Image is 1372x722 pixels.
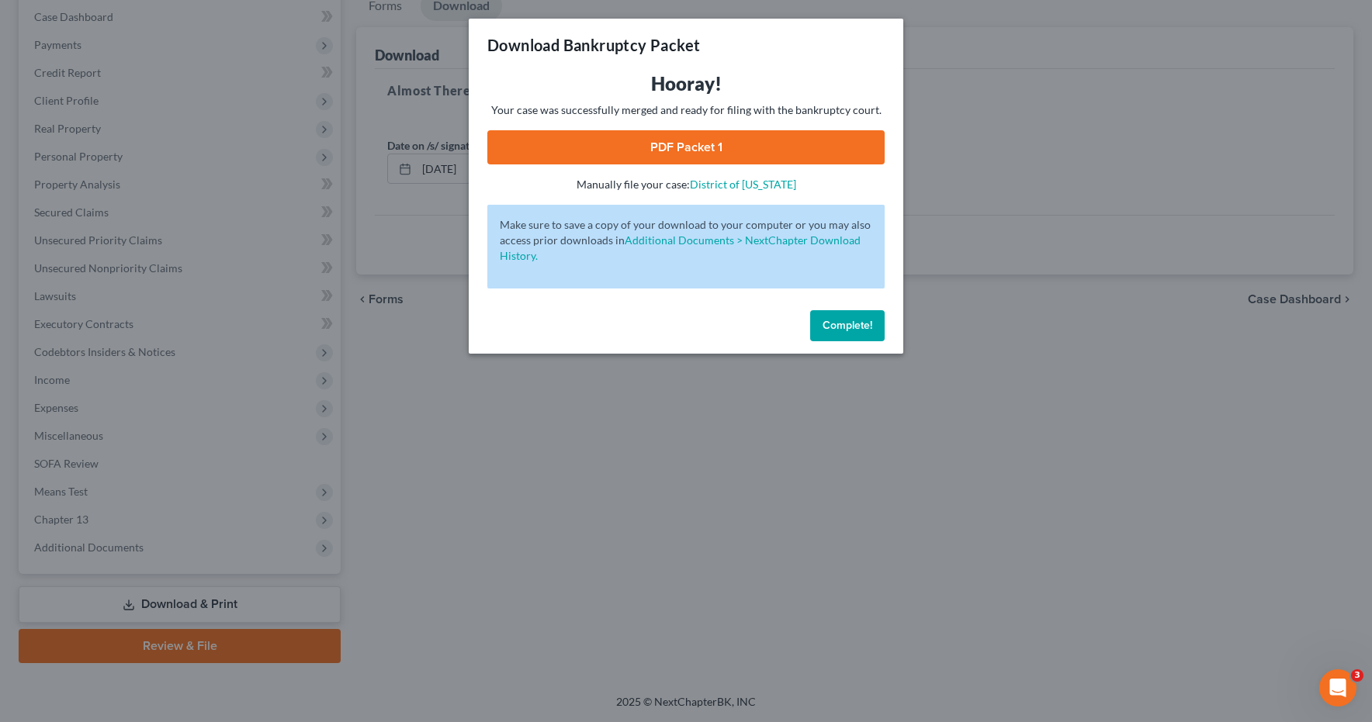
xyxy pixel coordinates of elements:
[487,177,885,192] p: Manually file your case:
[487,71,885,96] h3: Hooray!
[810,310,885,341] button: Complete!
[487,34,700,56] h3: Download Bankruptcy Packet
[1351,669,1363,682] span: 3
[690,178,796,191] a: District of [US_STATE]
[487,102,885,118] p: Your case was successfully merged and ready for filing with the bankruptcy court.
[1319,669,1356,706] iframe: Intercom live chat
[500,217,872,264] p: Make sure to save a copy of your download to your computer or you may also access prior downloads in
[823,319,872,332] span: Complete!
[500,233,861,262] a: Additional Documents > NextChapter Download History.
[487,130,885,164] a: PDF Packet 1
